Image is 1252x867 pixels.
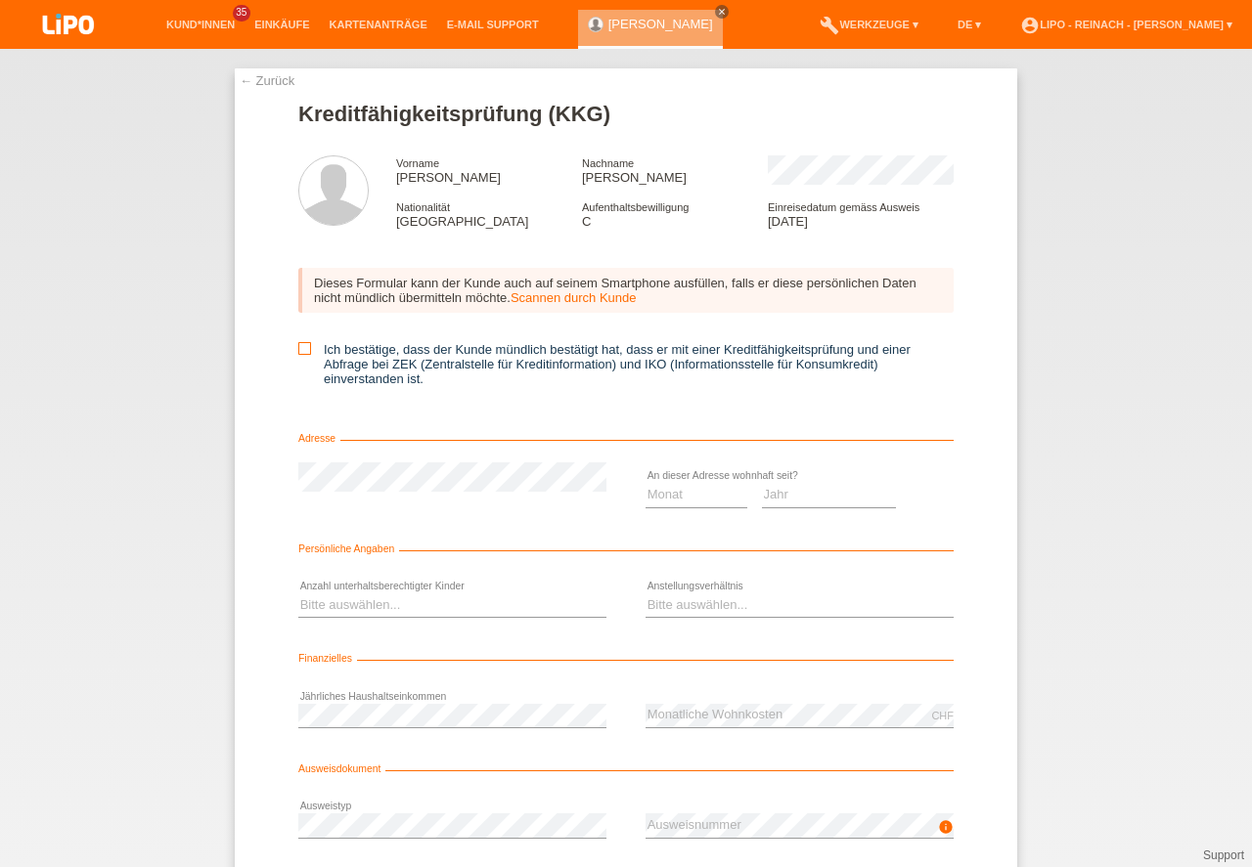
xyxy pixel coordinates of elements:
a: Scannen durch Kunde [511,290,637,305]
div: [PERSON_NAME] [582,155,768,185]
h1: Kreditfähigkeitsprüfung (KKG) [298,102,954,126]
div: [DATE] [768,199,954,229]
span: Ausweisdokument [298,763,385,774]
span: Nationalität [396,201,450,213]
i: close [717,7,727,17]
span: Nachname [582,157,634,169]
div: [PERSON_NAME] [396,155,582,185]
a: ← Zurück [240,73,294,88]
a: LIPO pay [20,40,117,55]
div: [GEOGRAPHIC_DATA] [396,199,582,229]
label: Ich bestätige, dass der Kunde mündlich bestätigt hat, dass er mit einer Kreditfähigkeitsprüfung u... [298,342,954,386]
i: build [820,16,839,35]
div: C [582,199,768,229]
a: close [715,5,729,19]
i: info [938,819,954,835]
span: Persönliche Angaben [298,543,399,554]
i: account_circle [1020,16,1040,35]
a: E-Mail Support [437,19,549,30]
a: Kund*innen [156,19,245,30]
a: buildWerkzeuge ▾ [810,19,928,30]
a: account_circleLIPO - Reinach - [PERSON_NAME] ▾ [1010,19,1242,30]
span: Aufenthaltsbewilligung [582,201,689,213]
div: Dieses Formular kann der Kunde auch auf seinem Smartphone ausfüllen, falls er diese persönlichen ... [298,268,954,313]
span: Adresse [298,433,340,444]
span: 35 [233,5,250,22]
a: info [938,825,954,837]
span: Finanzielles [298,653,357,664]
span: Vorname [396,157,439,169]
a: Kartenanträge [320,19,437,30]
span: Einreisedatum gemäss Ausweis [768,201,919,213]
a: DE ▾ [948,19,991,30]
div: CHF [931,710,954,721]
a: Support [1203,848,1244,862]
a: Einkäufe [245,19,319,30]
a: [PERSON_NAME] [608,17,713,31]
